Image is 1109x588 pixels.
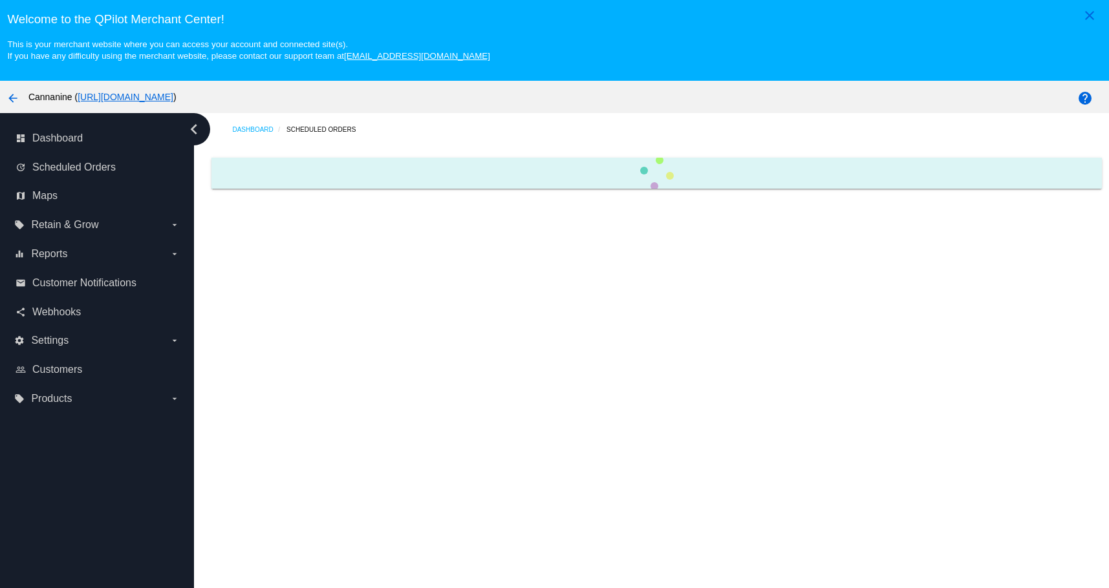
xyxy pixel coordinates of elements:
a: update Scheduled Orders [16,157,180,178]
i: arrow_drop_down [169,249,180,259]
span: Scheduled Orders [32,162,116,173]
span: Webhooks [32,306,81,318]
a: email Customer Notifications [16,273,180,293]
a: map Maps [16,185,180,206]
span: Settings [31,335,69,346]
span: Cannanine ( ) [28,92,177,102]
i: local_offer [14,220,25,230]
i: dashboard [16,133,26,143]
i: arrow_drop_down [169,220,180,230]
a: Scheduled Orders [286,120,367,140]
i: chevron_left [184,119,204,140]
small: This is your merchant website where you can access your account and connected site(s). If you hav... [7,39,490,61]
a: Dashboard [232,120,286,140]
a: dashboard Dashboard [16,128,180,149]
i: arrow_drop_down [169,394,180,404]
span: Products [31,393,72,404]
mat-icon: arrow_back [5,90,21,106]
a: people_outline Customers [16,359,180,380]
span: Customers [32,364,82,375]
a: [URL][DOMAIN_NAME] [78,92,173,102]
span: Customer Notifications [32,277,136,289]
a: share Webhooks [16,302,180,322]
i: email [16,278,26,288]
i: equalizer [14,249,25,259]
i: local_offer [14,394,25,404]
i: arrow_drop_down [169,335,180,346]
span: Dashboard [32,132,83,144]
i: map [16,191,26,201]
mat-icon: help [1077,90,1093,106]
i: settings [14,335,25,346]
span: Retain & Grow [31,219,98,231]
h3: Welcome to the QPilot Merchant Center! [7,12,1101,26]
i: update [16,162,26,173]
i: share [16,307,26,317]
span: Maps [32,190,58,202]
mat-icon: close [1082,8,1097,23]
i: people_outline [16,364,26,375]
span: Reports [31,248,67,260]
a: [EMAIL_ADDRESS][DOMAIN_NAME] [344,51,490,61]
